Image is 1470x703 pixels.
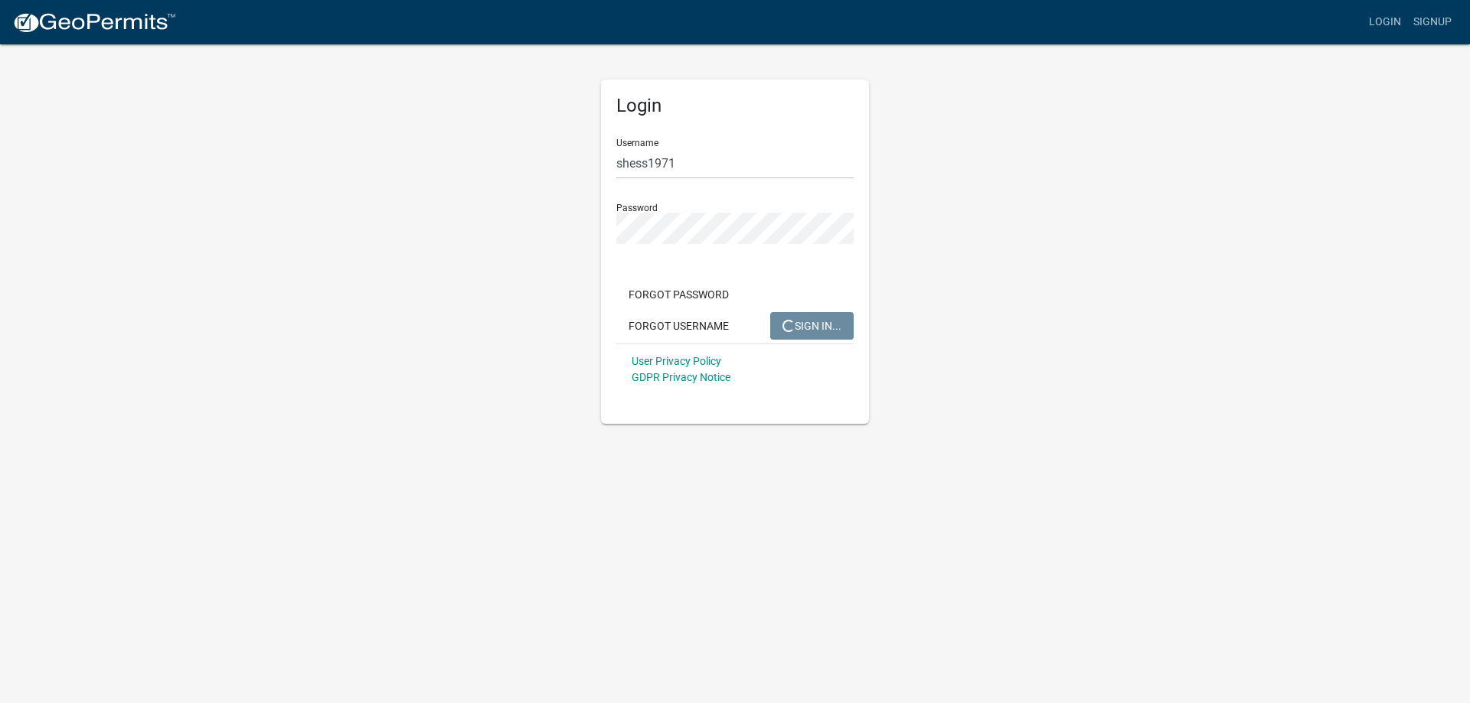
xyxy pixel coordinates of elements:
a: GDPR Privacy Notice [632,371,730,383]
button: SIGN IN... [770,312,854,340]
h5: Login [616,95,854,117]
span: SIGN IN... [782,319,841,331]
button: Forgot Password [616,281,741,308]
a: User Privacy Policy [632,355,721,367]
a: Login [1363,8,1407,37]
button: Forgot Username [616,312,741,340]
a: Signup [1407,8,1458,37]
